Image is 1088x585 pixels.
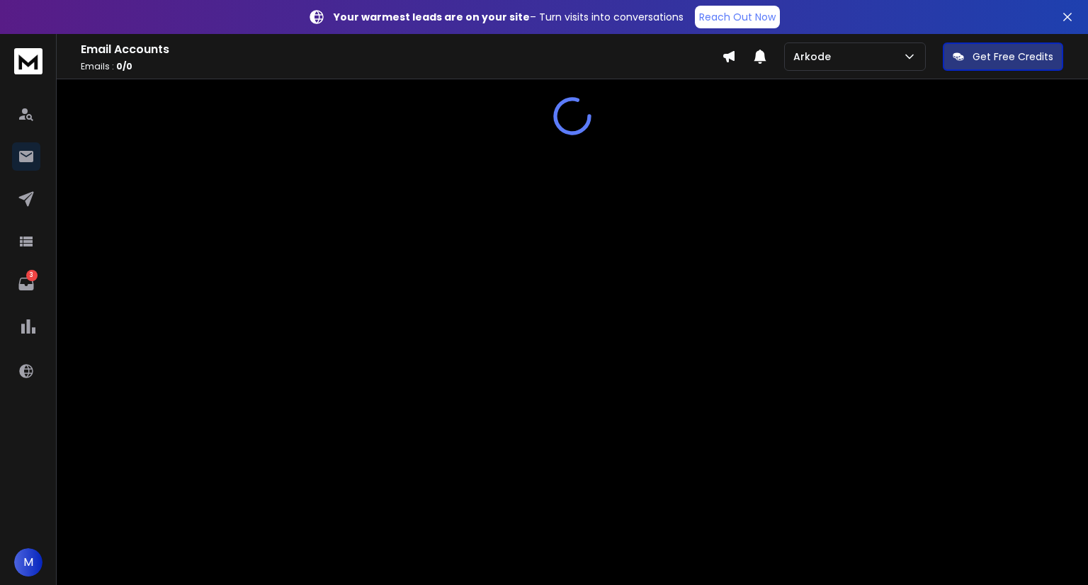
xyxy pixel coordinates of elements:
[14,48,42,74] img: logo
[695,6,780,28] a: Reach Out Now
[81,41,722,58] h1: Email Accounts
[14,548,42,577] button: M
[334,10,684,24] p: – Turn visits into conversations
[793,50,837,64] p: Arkode
[12,270,40,298] a: 3
[699,10,776,24] p: Reach Out Now
[334,10,530,24] strong: Your warmest leads are on your site
[26,270,38,281] p: 3
[943,42,1063,71] button: Get Free Credits
[81,61,722,72] p: Emails :
[973,50,1053,64] p: Get Free Credits
[116,60,132,72] span: 0 / 0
